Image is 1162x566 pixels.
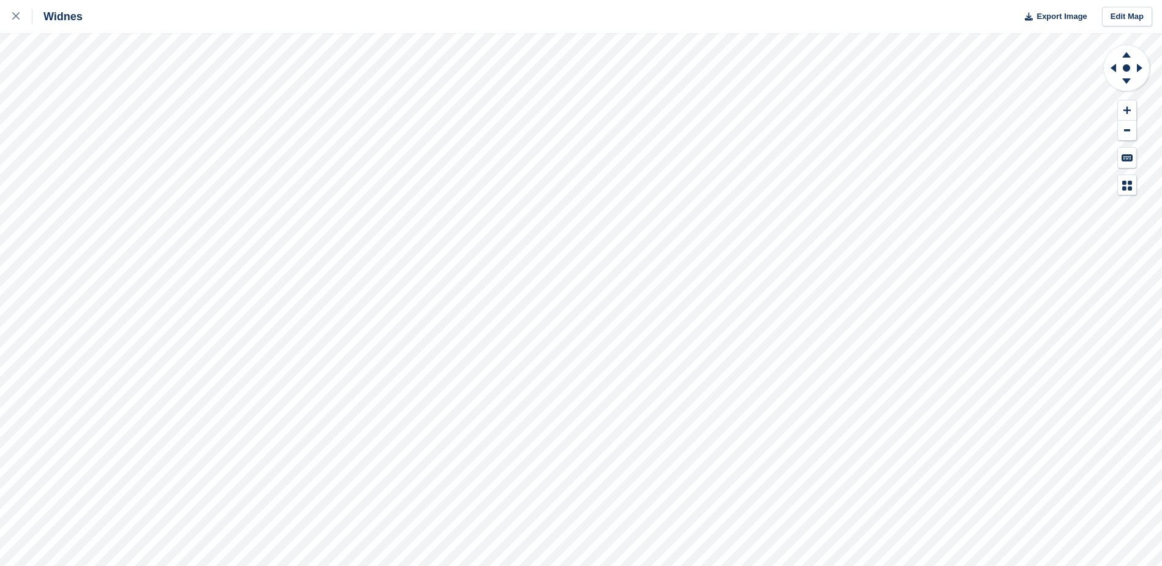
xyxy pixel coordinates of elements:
button: Keyboard Shortcuts [1118,148,1136,168]
a: Edit Map [1102,7,1152,27]
span: Export Image [1036,10,1087,23]
button: Zoom Out [1118,121,1136,141]
div: Widnes [32,9,83,24]
button: Zoom In [1118,100,1136,121]
button: Export Image [1017,7,1087,27]
button: Map Legend [1118,175,1136,195]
